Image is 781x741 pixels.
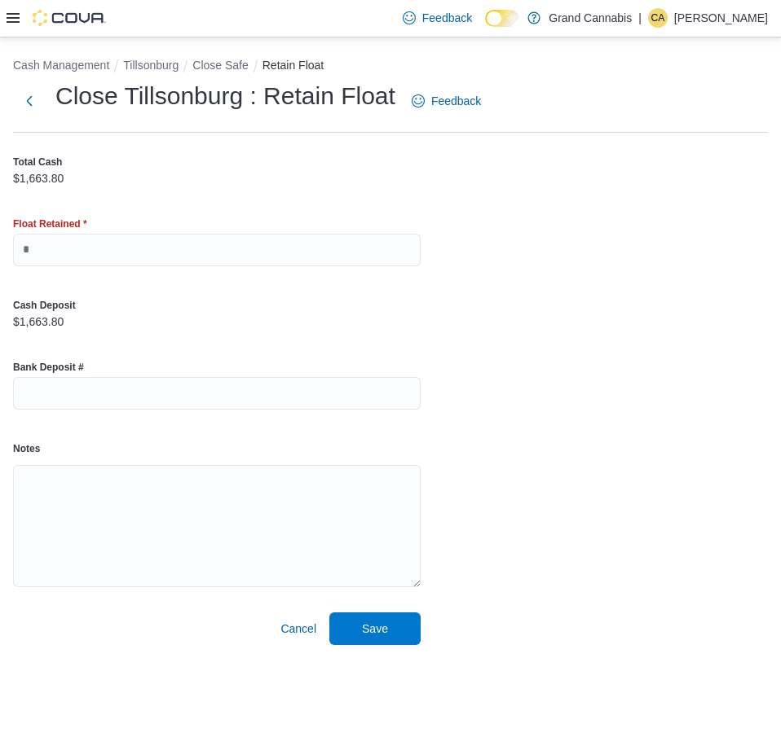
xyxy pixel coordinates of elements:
span: Cancel [280,620,316,637]
button: Tillsonburg [123,59,179,72]
p: Grand Cannabis [549,8,632,28]
label: Bank Deposit # [13,361,84,374]
p: $1,663.80 [13,172,64,185]
label: Notes [13,442,40,455]
label: Float Retained * [13,217,87,230]
nav: An example of EuiBreadcrumbs [13,57,768,77]
button: Close Safe [192,59,248,72]
label: Cash Deposit [13,299,76,312]
span: Dark Mode [485,27,486,28]
button: Cancel [274,612,323,645]
button: Cash Management [13,59,109,72]
button: Next [13,85,46,117]
h1: Close Tillsonburg : Retain Float [55,80,395,112]
div: Christine Atack [648,8,668,28]
span: Save [362,620,388,637]
button: Retain Float [263,59,324,72]
p: $1,663.80 [13,315,64,328]
label: Total Cash [13,156,62,169]
a: Feedback [396,2,479,34]
img: Cova [33,10,106,26]
span: CA [651,8,665,28]
p: | [638,8,642,28]
input: Dark Mode [485,10,519,27]
a: Feedback [405,85,488,117]
span: Feedback [431,93,481,109]
button: Save [329,612,421,645]
p: [PERSON_NAME] [674,8,768,28]
span: Feedback [422,10,472,26]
